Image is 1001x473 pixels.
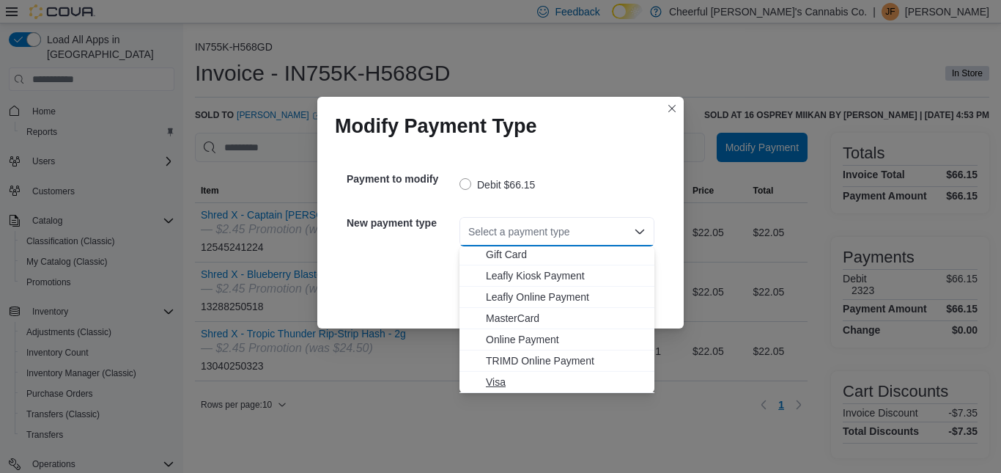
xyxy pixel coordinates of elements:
button: MasterCard [459,308,654,329]
span: TRIMD Online Payment [486,353,646,368]
span: Leafly Kiosk Payment [486,268,646,283]
span: Online Payment [486,332,646,347]
button: Closes this modal window [663,100,681,117]
span: Visa [486,375,646,389]
button: Gift Card [459,244,654,265]
button: Close list of options [634,226,646,238]
button: Leafly Online Payment [459,287,654,308]
button: Visa [459,372,654,393]
h5: Payment to modify [347,164,457,194]
span: Leafly Online Payment [486,290,646,304]
h5: New payment type [347,208,457,238]
button: TRIMD Online Payment [459,351,654,372]
div: Choose from the following options [459,180,654,393]
span: MasterCard [486,311,646,326]
input: Accessible screen reader label [468,223,470,241]
span: Gift Card [486,247,646,262]
label: Debit $66.15 [459,176,535,194]
button: Online Payment [459,329,654,351]
button: Leafly Kiosk Payment [459,265,654,287]
h1: Modify Payment Type [335,114,537,138]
